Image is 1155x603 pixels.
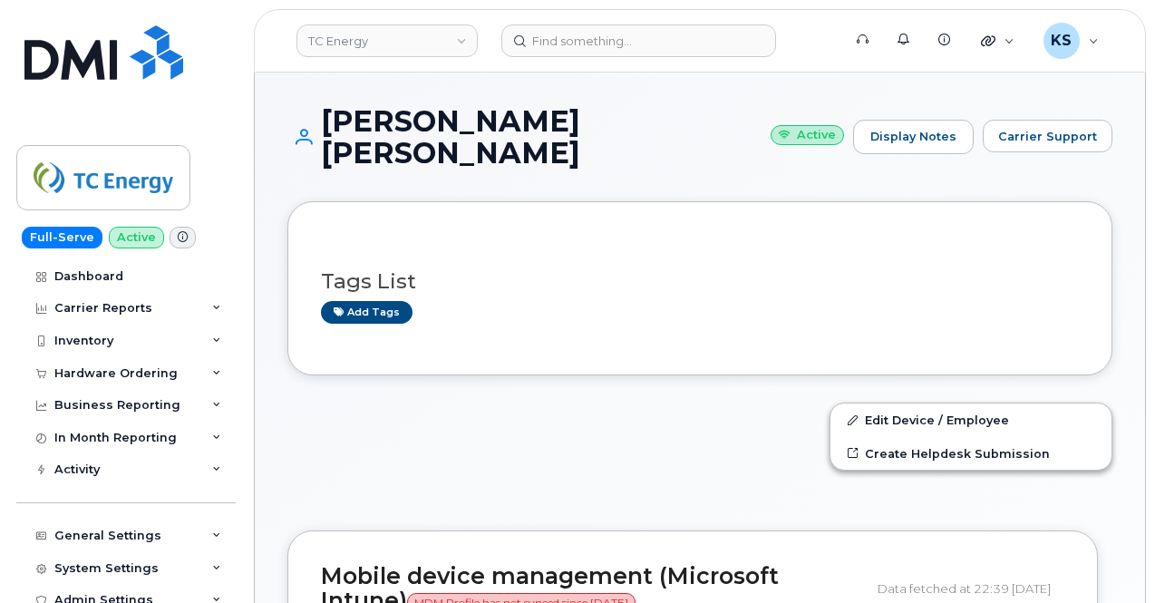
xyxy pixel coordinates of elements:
button: Carrier Support [983,120,1112,152]
small: Active [771,125,844,146]
span: Carrier Support [998,128,1097,145]
h3: Tags List [321,270,1079,293]
a: Create Helpdesk Submission [830,437,1111,470]
h1: [PERSON_NAME] [PERSON_NAME] [287,105,844,169]
a: Edit Device / Employee [830,404,1111,436]
a: Display Notes [853,120,974,154]
a: Add tags [321,301,412,324]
